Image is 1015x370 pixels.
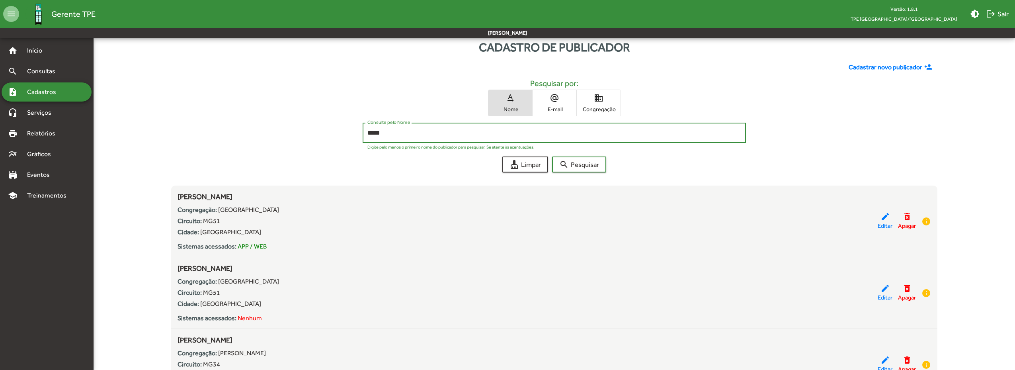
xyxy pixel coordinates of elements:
span: Gerente TPE [51,8,96,20]
mat-icon: school [8,191,18,200]
span: Cadastros [22,87,66,97]
button: Congregação [577,90,621,116]
mat-icon: home [8,46,18,55]
div: Versão: 1.8.1 [844,4,964,14]
mat-icon: edit [880,212,890,221]
span: Editar [878,293,892,302]
div: Cadastro de publicador [94,38,1015,56]
span: Cadastrar novo publicador [849,63,922,72]
mat-icon: brightness_medium [970,9,980,19]
mat-icon: search [8,67,18,76]
span: [GEOGRAPHIC_DATA] [200,228,261,236]
span: Relatórios [22,129,66,138]
span: Sair [986,7,1009,21]
strong: Circuito: [178,217,202,225]
span: [PERSON_NAME] [178,264,232,272]
strong: Congregação: [178,349,217,357]
span: Serviços [22,108,62,117]
strong: Cidade: [178,228,199,236]
mat-icon: domain [594,93,603,103]
span: [PERSON_NAME] [218,349,266,357]
mat-icon: info [921,217,931,226]
mat-icon: text_rotation_none [506,93,515,103]
span: Editar [878,221,892,231]
mat-icon: alternate_email [550,93,559,103]
span: [GEOGRAPHIC_DATA] [218,278,279,285]
button: Limpar [502,157,548,172]
span: Nenhum [238,314,262,322]
button: Sair [983,7,1012,21]
mat-icon: note_add [8,87,18,97]
span: E-mail [535,106,574,113]
span: APP / WEB [238,243,267,250]
strong: Cidade: [178,300,199,307]
span: [GEOGRAPHIC_DATA] [200,300,261,307]
mat-icon: delete_forever [902,355,912,365]
span: MG34 [203,360,220,368]
span: MG51 [203,289,220,296]
mat-icon: logout [986,9,995,19]
span: Apagar [898,293,916,302]
span: Congregação [579,106,619,113]
button: E-mail [533,90,576,116]
span: MG51 [203,217,220,225]
strong: Sistemas acessados: [178,243,236,250]
span: Consultas [22,67,66,76]
mat-icon: search [559,160,569,169]
strong: Congregação: [178,206,217,213]
img: Logo [25,1,51,27]
span: Gráficos [22,149,62,159]
span: Início [22,46,54,55]
span: Limpar [509,157,541,172]
mat-hint: Digite pelo menos o primeiro nome do publicador para pesquisar. Se atente às acentuações. [367,145,535,149]
mat-icon: stadium [8,170,18,180]
strong: Circuito: [178,360,202,368]
span: TPE [GEOGRAPHIC_DATA]/[GEOGRAPHIC_DATA] [844,14,964,24]
mat-icon: delete_forever [902,212,912,221]
mat-icon: print [8,129,18,138]
button: Nome [488,90,532,116]
mat-icon: edit [880,355,890,365]
mat-icon: info [921,360,931,370]
mat-icon: info [921,288,931,298]
mat-icon: multiline_chart [8,149,18,159]
span: [PERSON_NAME] [178,192,232,201]
span: [PERSON_NAME] [178,336,232,344]
strong: Congregação: [178,278,217,285]
mat-icon: delete_forever [902,284,912,293]
button: Pesquisar [552,157,606,172]
span: Apagar [898,221,916,231]
mat-icon: menu [3,6,19,22]
span: Nome [490,106,530,113]
strong: Sistemas acessados: [178,314,236,322]
span: Treinamentos [22,191,76,200]
span: Pesquisar [559,157,599,172]
mat-icon: person_add [924,63,934,72]
mat-icon: cleaning_services [509,160,519,169]
span: [GEOGRAPHIC_DATA] [218,206,279,213]
mat-icon: headset_mic [8,108,18,117]
span: Eventos [22,170,61,180]
mat-icon: edit [880,284,890,293]
strong: Circuito: [178,289,202,296]
a: Gerente TPE [19,1,96,27]
h5: Pesquisar por: [178,78,931,88]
